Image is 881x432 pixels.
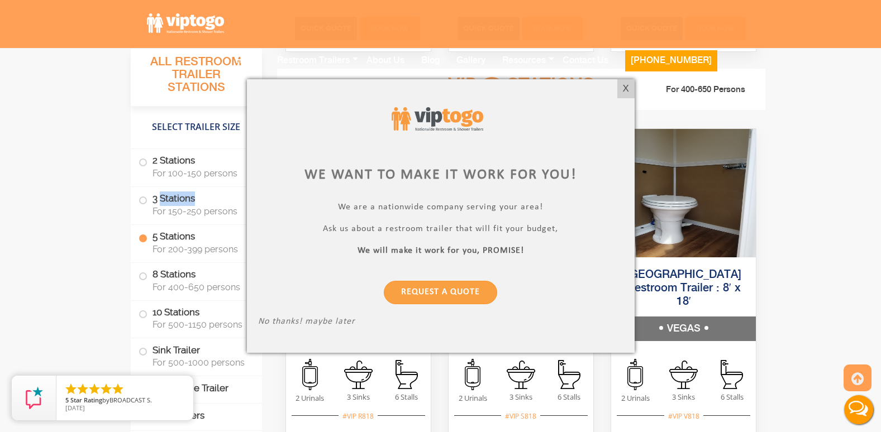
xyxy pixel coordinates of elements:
[617,79,634,98] div: X
[64,382,78,396] li: 
[65,396,69,404] span: 5
[65,397,184,405] span: by
[358,246,524,255] b: We will make it work for you, PROMISE!
[836,387,881,432] button: Live Chat
[88,382,101,396] li: 
[111,382,125,396] li: 
[258,165,623,185] div: We want to make it work for you!
[65,404,85,412] span: [DATE]
[392,107,483,131] img: viptogo logo
[109,396,152,404] span: BROADCAST S.
[258,224,623,237] p: Ask us about a restroom trailer that will fit your budget,
[76,382,89,396] li: 
[99,382,113,396] li: 
[70,396,102,404] span: Star Rating
[258,202,623,215] p: We are a nationwide company serving your area!
[258,316,623,329] p: No thanks! maybe later
[23,387,45,409] img: Review Rating
[384,281,497,304] a: Request a Quote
